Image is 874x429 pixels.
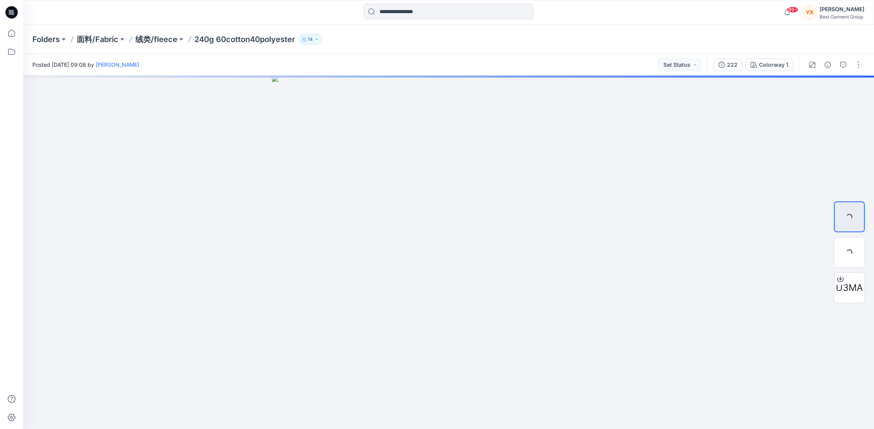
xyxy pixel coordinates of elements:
a: [PERSON_NAME] [96,61,139,68]
img: eyJhbGciOiJIUzI1NiIsImtpZCI6IjAiLCJzbHQiOiJzZXMiLCJ0eXAiOiJKV1QifQ.eyJkYXRhIjp7InR5cGUiOiJzdG9yYW... [272,76,625,429]
button: Details [822,59,834,71]
div: Colorway 1 [759,61,788,69]
div: YX [803,5,817,19]
p: 14 [308,35,313,44]
p: 240g 60cotton40polyester [194,34,295,45]
a: Folders [32,34,60,45]
button: Colorway 1 [746,59,793,71]
div: Best Garment Group [820,14,864,20]
div: 222 [727,61,737,69]
button: 14 [298,34,322,45]
span: U3MA [836,281,863,295]
a: 绒类/fleece [135,34,177,45]
span: Posted [DATE] 09:08 by [32,61,139,69]
div: [PERSON_NAME] [820,5,864,14]
button: 222 [714,59,742,71]
span: 99+ [787,7,798,13]
a: 面料/Fabric [77,34,118,45]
